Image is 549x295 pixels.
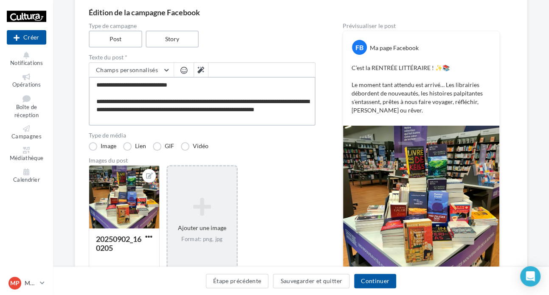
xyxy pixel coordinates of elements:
span: Campagnes [11,133,42,140]
a: MP Marine POURNIN [7,275,46,291]
button: Notifications [7,50,46,68]
label: GIF [153,142,174,151]
p: Marine POURNIN [25,279,37,287]
label: Texte du post * [89,54,315,60]
div: Open Intercom Messenger [520,266,541,287]
button: Créer [7,30,46,45]
a: Calendrier [7,167,46,185]
label: Image [89,142,116,151]
div: Images du post [89,157,315,163]
a: Opérations [7,72,46,90]
span: Calendrier [13,176,40,183]
button: Étape précédente [206,274,269,288]
div: Édition de la campagne Facebook [89,8,513,16]
label: Post [89,31,142,48]
button: Champs personnalisés [89,63,174,77]
button: Sauvegarder et quitter [273,274,349,288]
span: MP [10,279,20,287]
label: Vidéo [181,142,208,151]
div: Nouvelle campagne [7,30,46,45]
a: Campagnes [7,124,46,142]
div: 20250902_160205 [96,234,141,253]
a: Boîte de réception [7,93,46,120]
span: Champs personnalisés [96,66,158,73]
div: Ma page Facebook [370,44,419,52]
div: FB [352,40,367,55]
span: Opérations [12,81,41,88]
span: Boîte de réception [14,104,39,119]
label: Story [146,31,199,48]
p: C’est la RENTRÉE LITTÉRAIRE ! ✨📚 Le moment tant attendu est arrivé… Les librairies débordent de n... [352,64,491,115]
button: Continuer [354,274,396,288]
span: Notifications [10,59,43,66]
label: Type de campagne [89,23,315,29]
label: Type de média [89,132,315,138]
div: Prévisualiser le post [343,23,500,29]
label: Lien [123,142,146,151]
a: Médiathèque [7,145,46,163]
span: Médiathèque [10,155,44,161]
